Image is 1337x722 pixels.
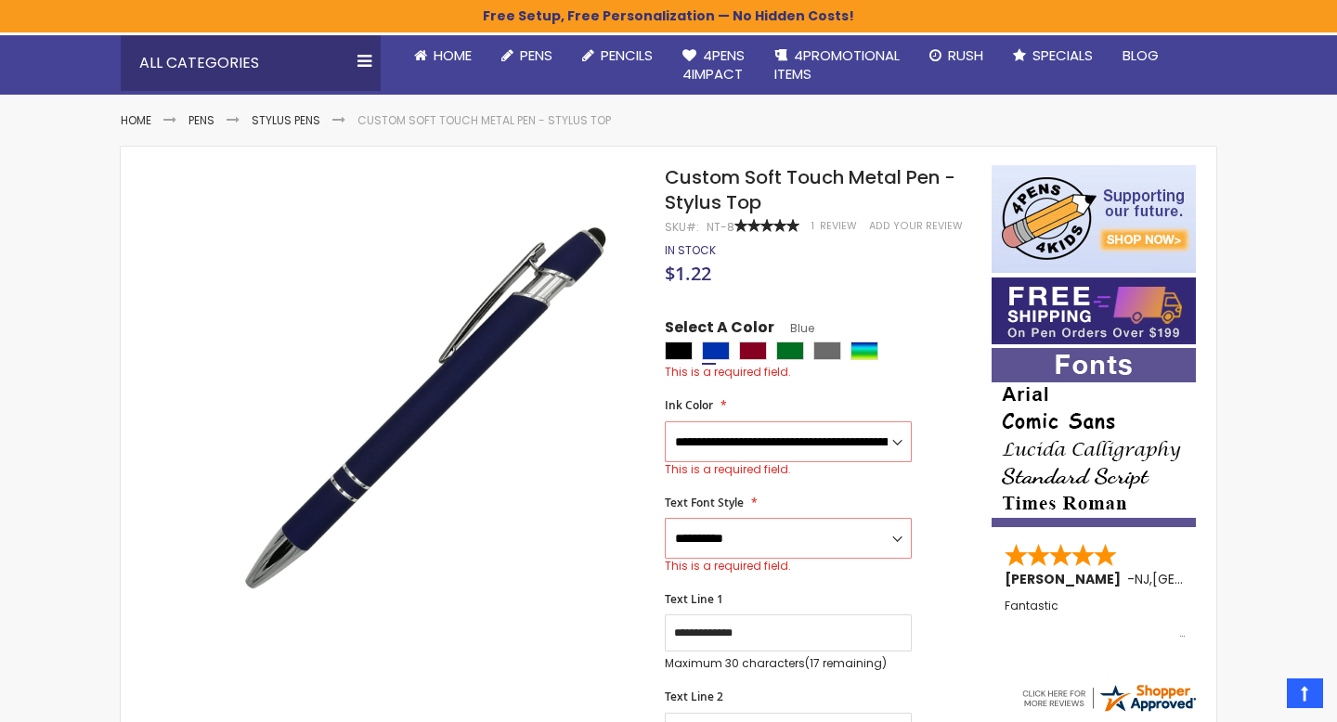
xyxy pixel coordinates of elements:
span: - , [1127,570,1289,588]
a: Home [399,35,487,76]
div: Blue [702,342,730,360]
span: Specials [1032,45,1093,65]
p: Maximum 30 characters [665,656,912,671]
span: Pens [520,45,552,65]
span: 4Pens 4impact [682,45,745,84]
a: Home [121,112,151,128]
span: Text Line 1 [665,591,723,607]
div: Black [665,342,693,360]
span: (17 remaining) [805,655,887,671]
a: Pens [487,35,567,76]
span: 4PROMOTIONAL ITEMS [774,45,900,84]
span: Text Line 2 [665,689,723,704]
img: font-personalization-examples [992,348,1196,527]
a: Add Your Review [869,219,963,233]
span: NJ [1135,570,1149,588]
span: Blog [1123,45,1159,65]
img: Free shipping on orders over $199 [992,277,1196,344]
div: Assorted [850,342,878,360]
span: 1 [811,219,814,233]
span: Ink Color [665,397,713,413]
div: All Categories [121,35,381,91]
div: Burgundy [739,342,767,360]
a: 4Pens4impact [668,35,759,96]
a: Pens [188,112,214,128]
span: Home [434,45,472,65]
img: 4pens 4 kids [992,165,1196,273]
a: Specials [998,35,1108,76]
span: Select A Color [665,317,774,342]
div: 100% [734,219,799,232]
span: [GEOGRAPHIC_DATA] [1152,570,1289,588]
span: Rush [948,45,983,65]
a: Rush [915,35,998,76]
div: Availability [665,243,716,258]
span: In stock [665,242,716,258]
a: Blog [1108,35,1174,76]
div: This is a required field. [665,462,912,477]
span: Custom Soft Touch Metal Pen - Stylus Top [665,164,955,215]
div: This is a required field. [665,559,912,574]
img: regal_rubber_blue_n_3_1_2.jpg [215,192,640,616]
li: Custom Soft Touch Metal Pen - Stylus Top [357,113,611,128]
div: Green [776,342,804,360]
span: Text Font Style [665,495,744,510]
span: Blue [774,320,814,336]
div: NT-8 [707,220,734,235]
div: Grey [813,342,841,360]
span: Pencils [601,45,653,65]
div: This is a required field. [665,365,973,380]
span: Review [820,219,857,233]
a: Stylus Pens [252,112,320,128]
strong: SKU [665,219,699,235]
span: $1.22 [665,261,711,286]
a: 4PROMOTIONALITEMS [759,35,915,96]
a: 1 Review [811,219,860,233]
a: Pencils [567,35,668,76]
span: [PERSON_NAME] [1005,570,1127,588]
